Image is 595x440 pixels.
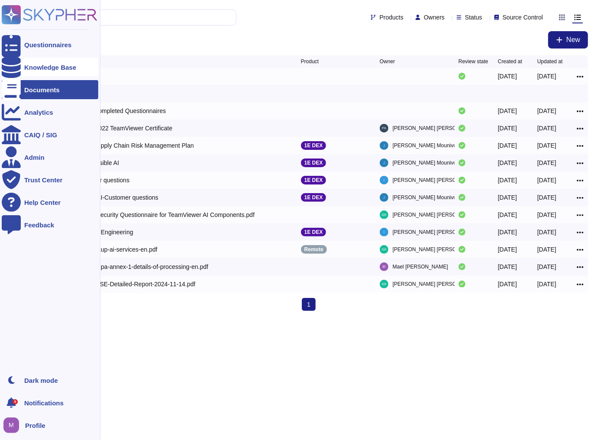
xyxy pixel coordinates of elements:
[380,59,395,64] span: Owner
[65,124,172,133] div: ISO 27001:2022 TeamViewer Certificate
[537,262,556,271] div: [DATE]
[380,210,388,219] img: user
[498,107,517,115] div: [DATE]
[304,160,323,165] p: 1E DEX
[465,14,482,20] span: Status
[2,148,98,167] a: Admin
[537,124,556,133] div: [DATE]
[498,72,517,81] div: [DATE]
[380,245,388,254] img: user
[424,14,445,20] span: Owners
[537,210,556,219] div: [DATE]
[2,58,98,77] a: Knowledge Base
[302,298,316,311] span: 1
[2,125,98,144] a: CAIQ / SIG
[498,210,517,219] div: [DATE]
[65,210,255,219] div: Information Security Questionnaire for TeamViewer AI Components.pdf
[498,280,517,288] div: [DATE]
[380,159,388,167] img: user
[537,107,556,115] div: [DATE]
[537,141,556,150] div: [DATE]
[65,141,194,150] div: DEX-SEC-Supply Chain Risk Management Plan
[24,132,57,138] div: CAIQ / SIG
[24,87,60,93] div: Documents
[459,59,488,64] span: Review state
[393,159,462,167] span: [PERSON_NAME] Mounivong
[304,247,323,252] p: Remote
[304,178,323,183] p: 1E DEX
[2,193,98,212] a: Help Center
[380,228,388,236] img: user
[503,14,543,20] span: Source Control
[24,222,54,228] div: Feedback
[304,195,323,200] p: 1E DEX
[537,176,556,184] div: [DATE]
[24,199,61,206] div: Help Center
[498,59,522,64] span: Created at
[498,124,517,133] div: [DATE]
[498,141,517,150] div: [DATE]
[537,193,556,202] div: [DATE]
[304,230,323,235] p: 1E DEX
[537,245,556,254] div: [DATE]
[24,400,64,406] span: Notifications
[393,141,462,150] span: [PERSON_NAME] Mounivong
[380,141,388,150] img: user
[2,103,98,122] a: Analytics
[24,377,58,384] div: Dark mode
[393,262,448,271] span: Mael [PERSON_NAME]
[498,176,517,184] div: [DATE]
[65,262,208,271] div: teamviewer-dpa-annex-1-details-of-processing-en.pdf
[393,280,480,288] span: [PERSON_NAME] [PERSON_NAME]
[65,107,166,115] div: Previously Completed Questionnaires
[65,280,195,288] div: TeamViewer-SE-Detailed-Report-2024-11-14.pdf
[24,64,76,71] div: Knowledge Base
[548,31,588,49] button: New
[380,262,388,271] img: user
[498,245,517,254] div: [DATE]
[380,280,388,288] img: user
[2,80,98,99] a: Documents
[24,109,53,116] div: Analytics
[65,193,158,202] div: DEX - TCH-AI-Customer questions
[498,262,517,271] div: [DATE]
[380,124,388,133] img: user
[537,228,556,236] div: [DATE]
[304,143,323,148] p: 1E DEX
[393,193,462,202] span: [PERSON_NAME] Mounivong
[24,177,62,183] div: Trust Center
[537,59,563,64] span: Updated at
[24,42,71,48] div: Questionnaires
[34,10,227,25] input: Search by keywords
[2,215,98,234] a: Feedback
[393,124,480,133] span: [PERSON_NAME] [PERSON_NAME]
[566,36,580,43] span: New
[65,245,158,254] div: teamviewer-aup-ai-services-en.pdf
[379,14,403,20] span: Products
[3,417,19,433] img: user
[393,245,480,254] span: [PERSON_NAME] [PERSON_NAME]
[537,159,556,167] div: [DATE]
[498,159,517,167] div: [DATE]
[13,399,18,404] div: 5
[393,228,480,236] span: [PERSON_NAME] [PERSON_NAME]
[393,210,480,219] span: [PERSON_NAME] [PERSON_NAME]
[498,228,517,236] div: [DATE]
[2,416,25,435] button: user
[380,193,388,202] img: user
[2,35,98,54] a: Questionnaires
[537,280,556,288] div: [DATE]
[2,170,98,189] a: Trust Center
[380,176,388,184] img: user
[498,193,517,202] div: [DATE]
[537,72,556,81] div: [DATE]
[25,422,45,429] span: Profile
[393,176,480,184] span: [PERSON_NAME] [PERSON_NAME]
[24,154,45,161] div: Admin
[301,59,319,64] span: Product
